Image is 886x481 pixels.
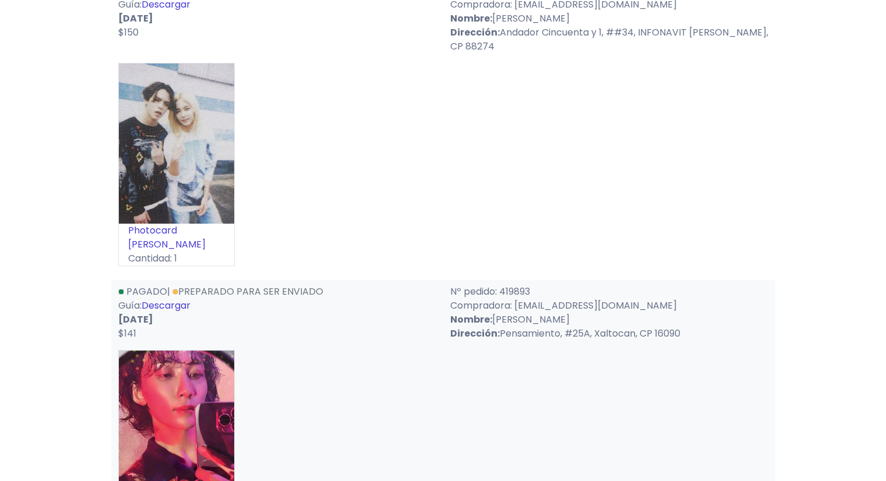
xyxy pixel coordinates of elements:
[450,313,768,327] p: [PERSON_NAME]
[111,285,443,341] div: | Guía:
[119,63,234,224] img: small_1717722297679.jpeg
[118,12,436,26] p: [DATE]
[450,26,500,39] strong: Dirección:
[450,26,768,54] p: Andador Cincuenta y 1, ##34, INFONAVIT [PERSON_NAME], CP 88274
[450,327,500,340] strong: Dirección:
[126,285,167,298] span: Pagado
[118,327,136,340] span: $141
[118,26,139,39] span: $150
[118,313,436,327] p: [DATE]
[450,285,768,299] p: Nº pedido: 419893
[450,313,492,326] strong: Nombre:
[142,299,190,312] a: Descargar
[450,12,492,25] strong: Nombre:
[450,299,768,313] p: Compradora: [EMAIL_ADDRESS][DOMAIN_NAME]
[450,12,768,26] p: [PERSON_NAME]
[450,327,768,341] p: Pensamiento, #25A, Xaltocan, CP 16090
[172,285,323,298] a: Preparado para ser enviado
[128,224,206,251] a: Photocard [PERSON_NAME]
[119,252,234,266] p: Cantidad: 1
